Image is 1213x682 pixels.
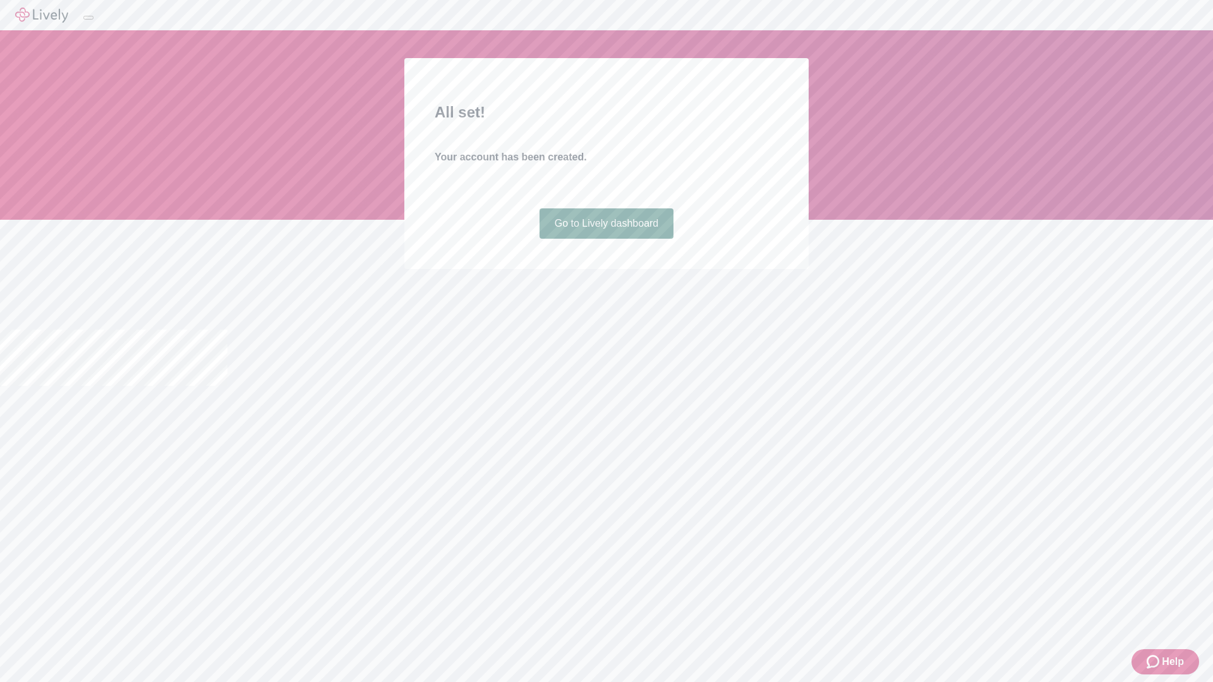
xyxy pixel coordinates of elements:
[15,8,68,23] img: Lively
[1132,649,1199,674] button: Zendesk support iconHelp
[435,150,778,165] h4: Your account has been created.
[540,208,674,239] a: Go to Lively dashboard
[435,101,778,124] h2: All set!
[1162,654,1184,669] span: Help
[83,16,94,20] button: Log out
[1147,654,1162,669] svg: Zendesk support icon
